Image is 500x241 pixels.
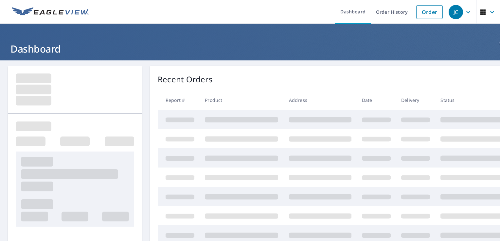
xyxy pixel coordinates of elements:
[158,90,200,110] th: Report #
[284,90,357,110] th: Address
[12,7,89,17] img: EV Logo
[158,73,213,85] p: Recent Orders
[449,5,463,19] div: JC
[8,42,492,56] h1: Dashboard
[396,90,435,110] th: Delivery
[416,5,443,19] a: Order
[200,90,283,110] th: Product
[357,90,396,110] th: Date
